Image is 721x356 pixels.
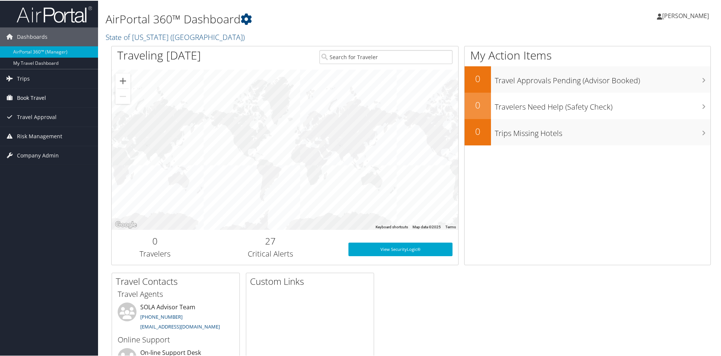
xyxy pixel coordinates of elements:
[118,288,234,299] h3: Travel Agents
[116,274,239,287] h2: Travel Contacts
[495,124,710,138] h3: Trips Missing Hotels
[115,73,130,88] button: Zoom in
[117,234,193,247] h2: 0
[319,49,453,63] input: Search for Traveler
[114,302,238,333] li: SOLA Advisor Team
[17,126,62,145] span: Risk Management
[140,313,183,319] a: [PHONE_NUMBER]
[106,31,247,41] a: State of [US_STATE] ([GEOGRAPHIC_DATA])
[117,248,193,258] h3: Travelers
[495,71,710,85] h3: Travel Approvals Pending (Advisor Booked)
[495,97,710,112] h3: Travelers Need Help (Safety Check)
[17,107,57,126] span: Travel Approval
[115,88,130,103] button: Zoom out
[348,242,453,255] a: View SecurityLogic®
[17,69,30,87] span: Trips
[17,27,48,46] span: Dashboards
[465,72,491,84] h2: 0
[204,234,337,247] h2: 27
[106,11,513,26] h1: AirPortal 360™ Dashboard
[465,92,710,118] a: 0Travelers Need Help (Safety Check)
[114,219,138,229] img: Google
[413,224,441,228] span: Map data ©2025
[204,248,337,258] h3: Critical Alerts
[465,118,710,145] a: 0Trips Missing Hotels
[250,274,374,287] h2: Custom Links
[114,219,138,229] a: Open this area in Google Maps (opens a new window)
[465,98,491,111] h2: 0
[17,145,59,164] span: Company Admin
[662,11,709,19] span: [PERSON_NAME]
[376,224,408,229] button: Keyboard shortcuts
[465,124,491,137] h2: 0
[445,224,456,228] a: Terms (opens in new tab)
[117,47,201,63] h1: Traveling [DATE]
[118,334,234,344] h3: Online Support
[17,88,46,107] span: Book Travel
[465,47,710,63] h1: My Action Items
[465,66,710,92] a: 0Travel Approvals Pending (Advisor Booked)
[657,4,716,26] a: [PERSON_NAME]
[140,322,220,329] a: [EMAIL_ADDRESS][DOMAIN_NAME]
[17,5,92,23] img: airportal-logo.png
